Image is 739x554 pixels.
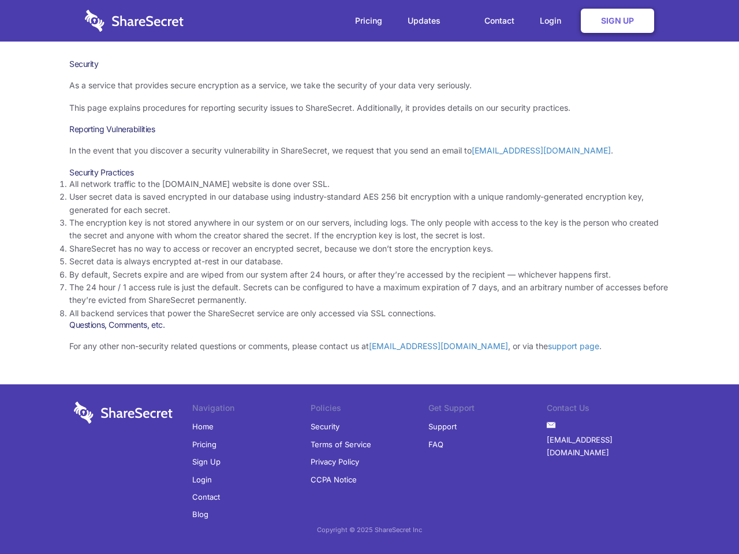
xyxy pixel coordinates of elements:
[69,320,670,330] h3: Questions, Comments, etc.
[192,402,311,418] li: Navigation
[69,79,670,92] p: As a service that provides secure encryption as a service, we take the security of your data very...
[547,402,665,418] li: Contact Us
[74,402,173,424] img: logo-wordmark-white-trans-d4663122ce5f474addd5e946df7df03e33cb6a1c49d2221995e7729f52c070b2.svg
[192,453,221,470] a: Sign Up
[69,255,670,268] li: Secret data is always encrypted at-rest in our database.
[69,59,670,69] h1: Security
[311,471,357,488] a: CCPA Notice
[192,506,208,523] a: Blog
[69,340,670,353] p: For any other non-security related questions or comments, please contact us at , or via the .
[69,242,670,255] li: ShareSecret has no way to access or recover an encrypted secret, because we don’t store the encry...
[69,190,670,216] li: User secret data is saved encrypted in our database using industry-standard AES 256 bit encryptio...
[311,453,359,470] a: Privacy Policy
[85,10,184,32] img: logo-wordmark-white-trans-d4663122ce5f474addd5e946df7df03e33cb6a1c49d2221995e7729f52c070b2.svg
[581,9,654,33] a: Sign Up
[192,436,217,453] a: Pricing
[69,102,670,114] p: This page explains procedures for reporting security issues to ShareSecret. Additionally, it prov...
[548,341,599,351] a: support page
[472,145,611,155] a: [EMAIL_ADDRESS][DOMAIN_NAME]
[192,488,220,506] a: Contact
[69,144,670,157] p: In the event that you discover a security vulnerability in ShareSecret, we request that you send ...
[344,3,394,39] a: Pricing
[547,431,665,462] a: [EMAIL_ADDRESS][DOMAIN_NAME]
[428,402,547,418] li: Get Support
[473,3,526,39] a: Contact
[428,418,457,435] a: Support
[369,341,508,351] a: [EMAIL_ADDRESS][DOMAIN_NAME]
[192,471,212,488] a: Login
[69,268,670,281] li: By default, Secrets expire and are wiped from our system after 24 hours, or after they’re accesse...
[311,436,371,453] a: Terms of Service
[192,418,214,435] a: Home
[528,3,578,39] a: Login
[69,167,670,178] h3: Security Practices
[69,124,670,134] h3: Reporting Vulnerabilities
[69,216,670,242] li: The encryption key is not stored anywhere in our system or on our servers, including logs. The on...
[69,281,670,307] li: The 24 hour / 1 access rule is just the default. Secrets can be configured to have a maximum expi...
[311,418,339,435] a: Security
[428,436,443,453] a: FAQ
[311,402,429,418] li: Policies
[69,307,670,320] li: All backend services that power the ShareSecret service are only accessed via SSL connections.
[69,178,670,190] li: All network traffic to the [DOMAIN_NAME] website is done over SSL.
